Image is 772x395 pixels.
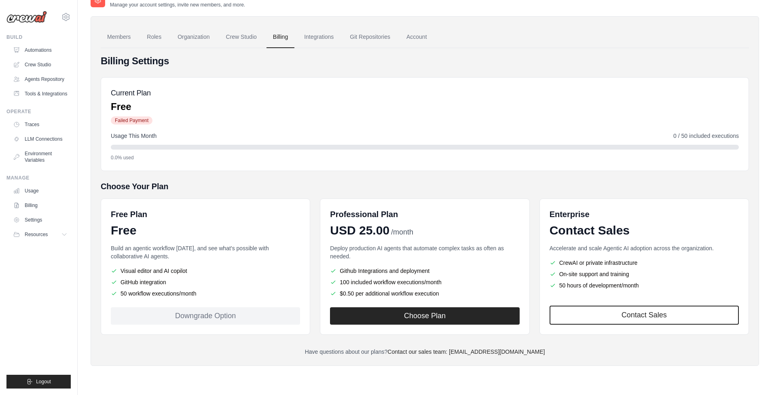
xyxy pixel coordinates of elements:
[111,244,300,260] p: Build an agentic workflow [DATE], and see what's possible with collaborative AI agents.
[36,378,51,385] span: Logout
[10,199,71,212] a: Billing
[10,228,71,241] button: Resources
[10,133,71,146] a: LLM Connections
[111,87,152,99] h5: Current Plan
[10,73,71,86] a: Agents Repository
[140,26,168,48] a: Roles
[111,278,300,286] li: GitHub integration
[101,55,749,68] h4: Billing Settings
[330,307,519,325] button: Choose Plan
[330,267,519,275] li: Github Integrations and deployment
[111,154,134,161] span: 0.0% used
[330,289,519,298] li: $0.50 per additional workflow execution
[171,26,216,48] a: Organization
[550,244,739,252] p: Accelerate and scale Agentic AI adoption across the organization.
[10,213,71,226] a: Settings
[111,267,300,275] li: Visual editor and AI copilot
[550,306,739,325] a: Contact Sales
[266,26,294,48] a: Billing
[10,58,71,71] a: Crew Studio
[111,209,147,220] h6: Free Plan
[550,270,739,278] li: On-site support and training
[391,227,413,238] span: /month
[330,278,519,286] li: 100 included workflow executions/month
[10,147,71,167] a: Environment Variables
[101,348,749,356] p: Have questions about our plans?
[10,184,71,197] a: Usage
[6,11,47,23] img: Logo
[400,26,434,48] a: Account
[101,181,749,192] h5: Choose Your Plan
[550,259,739,267] li: CrewAI or private infrastructure
[6,34,71,40] div: Build
[330,223,389,238] span: USD 25.00
[111,116,152,125] span: Failed Payment
[330,244,519,260] p: Deploy production AI agents that automate complex tasks as often as needed.
[6,108,71,115] div: Operate
[6,375,71,389] button: Logout
[6,175,71,181] div: Manage
[111,100,152,113] p: Free
[220,26,263,48] a: Crew Studio
[25,231,48,238] span: Resources
[387,349,545,355] a: Contact our sales team: [EMAIL_ADDRESS][DOMAIN_NAME]
[550,209,739,220] h6: Enterprise
[673,132,739,140] span: 0 / 50 included executions
[110,2,245,8] p: Manage your account settings, invite new members, and more.
[550,223,739,238] div: Contact Sales
[111,223,300,238] div: Free
[330,209,398,220] h6: Professional Plan
[343,26,397,48] a: Git Repositories
[111,289,300,298] li: 50 workflow executions/month
[10,87,71,100] a: Tools & Integrations
[550,281,739,289] li: 50 hours of development/month
[10,44,71,57] a: Automations
[101,26,137,48] a: Members
[10,118,71,131] a: Traces
[298,26,340,48] a: Integrations
[111,307,300,325] div: Downgrade Option
[111,132,157,140] span: Usage This Month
